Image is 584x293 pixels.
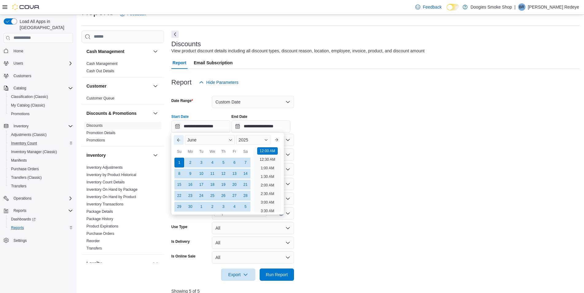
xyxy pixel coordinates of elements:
[285,167,290,172] button: Open list of options
[9,224,73,231] span: Reports
[82,122,164,146] div: Discounts & Promotions
[11,94,48,99] span: Classification (Classic)
[219,180,228,190] div: day-19
[86,246,102,250] a: Transfers
[11,72,34,80] a: Customers
[174,202,184,212] div: day-29
[86,180,125,185] span: Inventory Count Details
[11,167,39,171] span: Purchase Orders
[239,137,248,142] span: 2025
[285,196,290,201] button: Open list of options
[86,195,136,199] a: Inventory On Hand by Product
[285,211,290,216] button: Open list of options
[13,196,32,201] span: Operations
[86,246,102,251] span: Transfers
[86,260,101,266] h3: Loyalty
[86,138,105,142] a: Promotions
[171,98,193,103] label: Date Range
[173,57,186,69] span: Report
[86,69,114,73] a: Cash Out Details
[219,158,228,167] div: day-5
[86,130,116,135] span: Promotion Details
[225,269,252,281] span: Export
[174,169,184,178] div: day-8
[258,207,277,215] li: 3:30 AM
[86,83,106,89] h3: Customer
[86,239,100,243] a: Reorder
[11,207,29,214] button: Reports
[11,217,36,222] span: Dashboards
[9,165,41,173] a: Purchase Orders
[6,165,75,173] button: Purchase Orders
[86,239,100,243] span: Reorder
[86,202,124,206] a: Inventory Transactions
[285,152,290,157] button: Open list of options
[197,147,206,156] div: Tu
[86,187,138,192] span: Inventory On Hand by Package
[208,191,217,201] div: day-25
[152,152,159,159] button: Inventory
[9,182,73,190] span: Transfers
[9,110,32,118] a: Promotions
[12,4,40,10] img: Cova
[86,48,124,54] h3: Cash Management
[6,110,75,118] button: Promotions
[9,148,73,156] span: Inventory Manager (Classic)
[230,202,239,212] div: day-4
[17,18,73,31] span: Load All Apps in [GEOGRAPHIC_DATA]
[9,174,73,181] span: Transfers (Classic)
[212,96,294,108] button: Custom Date
[171,114,189,119] label: Start Date
[171,79,192,86] h3: Report
[171,224,187,229] label: Use Type
[86,61,117,66] span: Cash Management
[86,224,118,228] a: Product Expirations
[9,157,29,164] a: Manifests
[86,69,114,73] span: Cash Out Details
[185,191,195,201] div: day-23
[174,191,184,201] div: day-22
[11,236,73,244] span: Settings
[86,152,151,158] button: Inventory
[86,83,151,89] button: Customer
[86,187,138,192] a: Inventory On Hand by Package
[174,158,184,167] div: day-1
[185,158,195,167] div: day-2
[212,251,294,264] button: All
[174,135,184,145] button: Previous Month
[86,209,113,214] a: Package Details
[447,4,460,10] input: Dark Mode
[11,195,34,202] button: Operations
[257,156,278,163] li: 12:30 AM
[86,260,151,266] button: Loyalty
[241,169,250,178] div: day-14
[197,158,206,167] div: day-3
[82,164,164,254] div: Inventory
[13,238,27,243] span: Settings
[285,137,290,142] button: Open list of options
[258,164,277,172] li: 1:00 AM
[86,165,123,170] a: Inventory Adjustments
[230,191,239,201] div: day-27
[9,110,73,118] span: Promotions
[219,169,228,178] div: day-12
[86,165,123,170] span: Inventory Adjustments
[528,3,579,11] p: [PERSON_NAME] Redeye
[174,147,184,156] div: Su
[171,48,425,54] div: View product discount details including all discount types, discount reason, location, employee, ...
[11,132,47,137] span: Adjustments (Classic)
[86,62,117,66] a: Cash Management
[82,95,164,104] div: Customer
[241,191,250,201] div: day-28
[86,216,113,221] span: Package History
[212,222,294,234] button: All
[241,180,250,190] div: day-21
[219,191,228,201] div: day-26
[518,3,525,11] div: Barb Redeye
[171,254,196,259] label: Is Online Sale
[86,231,114,236] span: Purchase Orders
[258,173,277,180] li: 1:30 AM
[9,224,26,231] a: Reports
[9,174,44,181] a: Transfers (Classic)
[86,96,114,101] span: Customer Queue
